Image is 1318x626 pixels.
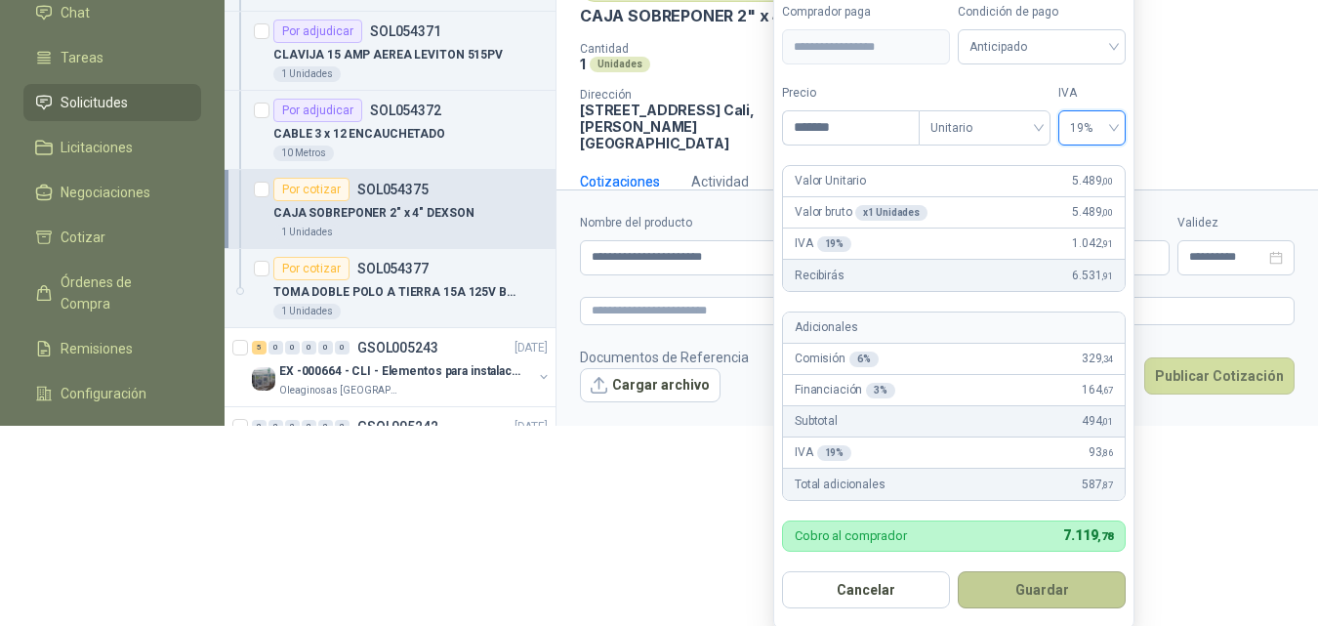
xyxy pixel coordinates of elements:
div: 19 % [817,445,852,461]
a: Por adjudicarSOL054371CLAVIJA 15 AMP AEREA LEVITON 515PV1 Unidades [225,12,556,91]
div: 3 % [866,383,895,398]
span: ,86 [1101,447,1113,458]
div: 0 [285,341,300,355]
div: 1 Unidades [273,304,341,319]
label: Comprador paga [782,3,950,21]
span: Remisiones [61,338,133,359]
button: Cancelar [782,571,950,608]
div: 0 [335,341,350,355]
span: ,00 [1101,207,1113,218]
a: Manuales y ayuda [23,420,201,457]
p: CAJA SOBREPONER 2" x 4" DEXSON [580,6,862,26]
a: Tareas [23,39,201,76]
div: 10 Metros [273,146,334,161]
p: SOL054377 [357,262,429,275]
div: 0 [268,341,283,355]
span: ,01 [1101,416,1113,427]
span: Chat [61,2,90,23]
div: 1 Unidades [273,225,341,240]
span: Tareas [61,47,103,68]
a: 0 0 0 0 0 0 GSOL005242[DATE] [252,415,552,478]
div: 0 [268,420,283,434]
a: Por cotizarSOL054375CAJA SOBREPONER 2" x 4" DEXSON1 Unidades [225,170,556,249]
p: GSOL005243 [357,341,438,355]
button: Publicar Cotización [1144,357,1295,395]
a: 5 0 0 0 0 0 GSOL005243[DATE] Company LogoEX -000664 - CLI - Elementos para instalacion de cOleagi... [252,336,552,398]
span: Licitaciones [61,137,133,158]
div: Por cotizar [273,257,350,280]
div: 0 [285,420,300,434]
span: Negociaciones [61,182,150,203]
div: 1 Unidades [273,66,341,82]
div: 0 [318,420,333,434]
label: IVA [1058,84,1126,103]
span: 164 [1082,381,1113,399]
a: Por adjudicarSOL054372CABLE 3 x 12 ENCAUCHETADO10 Metros [225,91,556,170]
div: Actividad [691,171,749,192]
img: Company Logo [252,367,275,391]
p: Cantidad [580,42,830,56]
span: Configuración [61,383,146,404]
div: Por adjudicar [273,20,362,43]
span: Cotizar [61,227,105,248]
span: 6.531 [1072,267,1113,285]
span: Anticipado [969,32,1114,62]
p: Total adicionales [795,476,886,494]
span: 5.489 [1072,203,1113,222]
label: Condición de pago [958,3,1126,21]
a: Remisiones [23,330,201,367]
div: x 1 Unidades [855,205,927,221]
p: Valor Unitario [795,172,866,190]
label: Nombre del producto [580,214,897,232]
span: ,00 [1101,176,1113,187]
div: 5 [252,341,267,355]
label: Validez [1177,214,1295,232]
p: CABLE 3 x 12 ENCAUCHETADO [273,125,445,144]
div: 0 [335,420,350,434]
div: 6 % [849,352,879,367]
span: Solicitudes [61,92,128,113]
span: 19% [1070,113,1114,143]
p: GSOL005242 [357,420,438,434]
span: ,78 [1097,530,1113,543]
p: CAJA SOBREPONER 2" x 4" DEXSON [273,204,474,223]
p: Comisión [795,350,879,368]
span: 7.119 [1063,527,1113,543]
a: Solicitudes [23,84,201,121]
span: Unitario [930,113,1039,143]
p: EX -000664 - CLI - Elementos para instalacion de c [279,362,522,381]
a: Configuración [23,375,201,412]
p: Dirección [580,88,789,102]
span: Órdenes de Compra [61,271,183,314]
span: 1.042 [1072,234,1113,253]
button: Guardar [958,571,1126,608]
p: Valor bruto [795,203,927,222]
p: 1 [580,56,586,72]
button: Cargar archivo [580,368,721,403]
p: Documentos de Referencia [580,347,749,368]
p: Cobro al comprador [795,529,907,542]
div: 0 [318,341,333,355]
div: 19 % [817,236,852,252]
div: Por cotizar [273,178,350,201]
span: ,67 [1101,385,1113,396]
span: 587 [1082,476,1113,494]
div: Por adjudicar [273,99,362,122]
span: ,34 [1101,354,1113,364]
a: Por cotizarSOL054377TOMA DOBLE POLO A TIERRA 15A 125V BLANCO1 Unidades [225,249,556,328]
span: ,91 [1101,238,1113,249]
p: [DATE] [515,418,548,437]
p: SOL054371 [370,24,441,38]
p: Subtotal [795,412,838,431]
p: CLAVIJA 15 AMP AEREA LEVITON 515PV [273,46,503,64]
a: Licitaciones [23,129,201,166]
p: [DATE] [515,339,548,357]
span: ,87 [1101,480,1113,490]
div: 0 [302,420,316,434]
span: 329 [1082,350,1113,368]
div: Unidades [590,57,650,72]
p: SOL054372 [370,104,441,117]
a: Cotizar [23,219,201,256]
div: 0 [252,420,267,434]
a: Negociaciones [23,174,201,211]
